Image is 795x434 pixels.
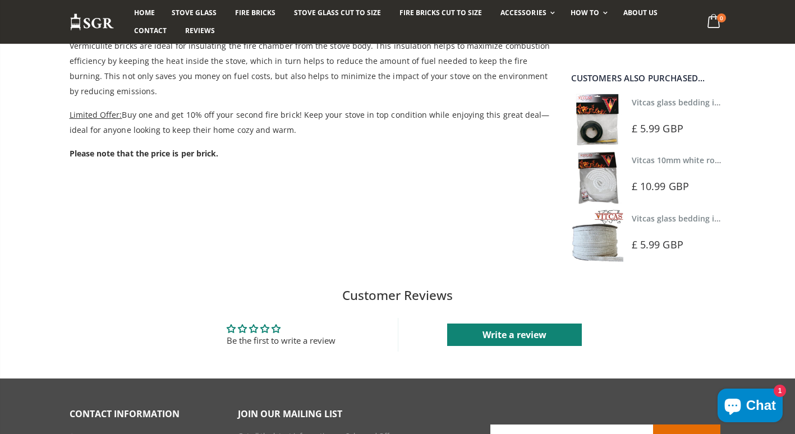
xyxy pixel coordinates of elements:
[70,148,219,159] strong: Please note that the price is per brick.
[571,94,623,146] img: Vitcas stove glass bedding in tape
[391,4,490,22] a: Fire Bricks Cut To Size
[126,22,175,40] a: Contact
[163,4,225,22] a: Stove Glass
[717,13,726,22] span: 0
[70,38,558,99] p: Vermiculite bricks are ideal for insulating the fire chamber from the stove body. This insulation...
[571,210,623,262] img: Vitcas stove glass bedding in tape
[227,335,336,347] div: Be the first to write a review
[623,8,658,17] span: About us
[235,8,275,17] span: Fire Bricks
[500,8,546,17] span: Accessories
[632,122,683,135] span: £ 5.99 GBP
[70,13,114,31] img: Stove Glass Replacement
[70,109,122,120] span: Limited Offer:
[714,389,786,425] inbox-online-store-chat: Shopify online store chat
[126,4,163,22] a: Home
[399,8,482,17] span: Fire Bricks Cut To Size
[562,4,613,22] a: How To
[615,4,666,22] a: About us
[177,22,223,40] a: Reviews
[571,151,623,204] img: Vitcas white rope, glue and gloves kit 10mm
[571,8,599,17] span: How To
[70,107,558,137] p: Buy one and get 10% off your second fire brick! Keep your stove in top condition while enjoying t...
[632,238,683,251] span: £ 5.99 GBP
[134,26,167,35] span: Contact
[702,11,725,33] a: 0
[227,4,284,22] a: Fire Bricks
[571,74,726,82] div: Customers also purchased...
[492,4,560,22] a: Accessories
[9,287,786,304] h2: Customer Reviews
[294,8,381,17] span: Stove Glass Cut To Size
[134,8,155,17] span: Home
[227,322,336,335] div: Average rating is 0.00 stars
[238,408,342,420] span: Join our mailing list
[632,179,689,193] span: £ 10.99 GBP
[185,26,215,35] span: Reviews
[447,324,582,346] a: Write a review
[172,8,217,17] span: Stove Glass
[70,408,180,420] span: Contact Information
[286,4,389,22] a: Stove Glass Cut To Size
